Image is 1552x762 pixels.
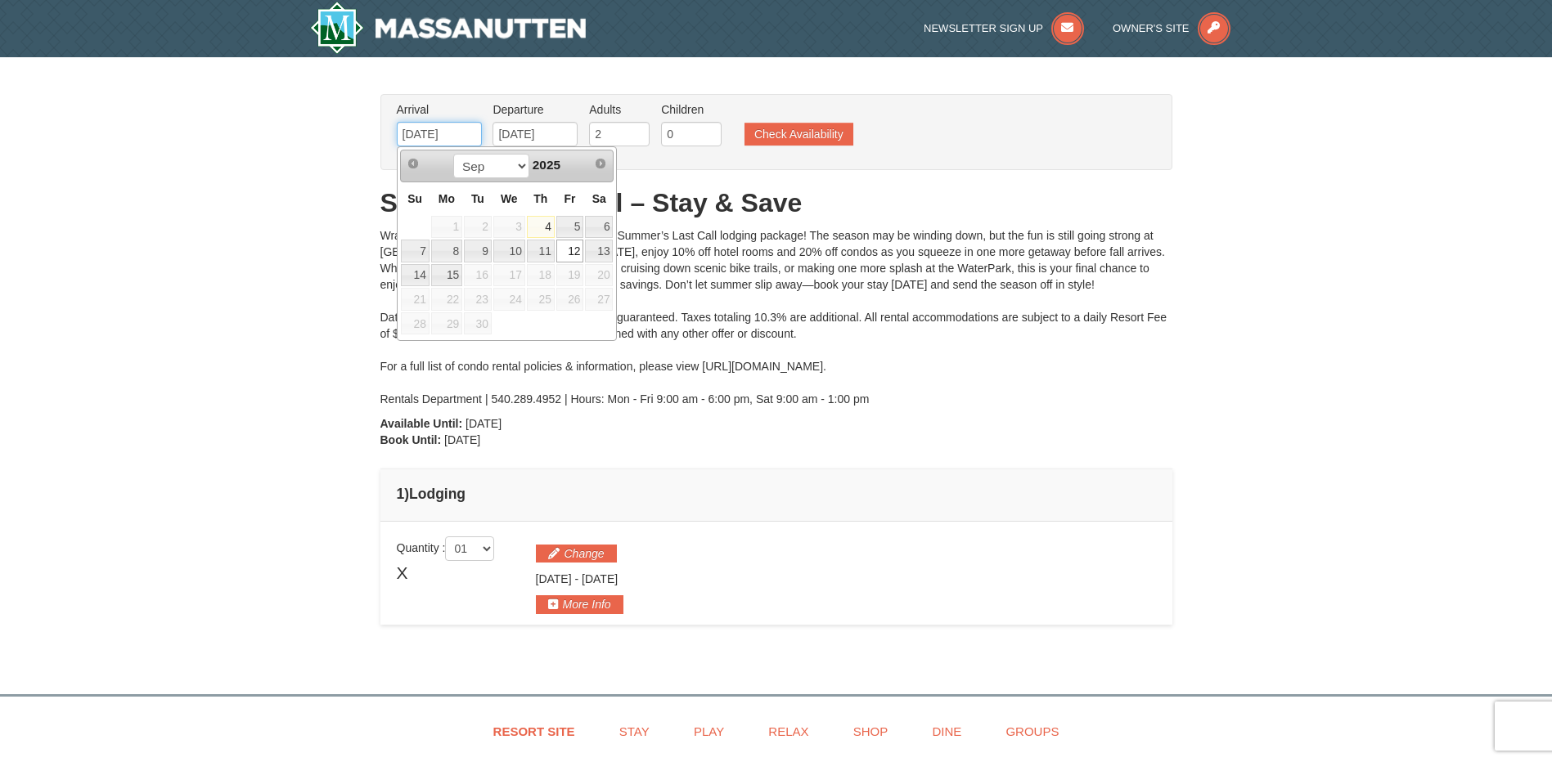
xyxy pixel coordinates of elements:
span: 22 [431,288,462,311]
span: Monday [439,192,455,205]
h4: 1 Lodging [397,486,1156,502]
a: Resort Site [473,713,596,750]
span: Tuesday [471,192,484,205]
label: Children [661,101,722,118]
span: 25 [527,288,555,311]
td: available [493,287,526,312]
span: Thursday [533,192,547,205]
td: available [430,239,463,263]
span: - [574,572,578,585]
td: unAvailable [463,312,493,336]
h1: Summer’s Last Call – Stay & Save [380,186,1172,219]
a: 6 [585,216,613,239]
a: 14 [401,264,430,287]
td: available [526,239,556,263]
span: 2 [464,216,492,239]
span: [DATE] [466,417,502,430]
td: available [556,263,585,288]
a: Prev [403,152,425,175]
td: unAvailable [556,287,585,312]
span: 23 [464,288,492,311]
a: Owner's Site [1113,22,1230,34]
td: available [556,239,585,263]
a: 12 [556,240,584,262]
button: Change [536,545,617,563]
a: 15 [431,264,462,287]
td: available [400,263,430,288]
span: [DATE] [582,572,618,585]
div: Wrap up your summer mountain-style with our Summer’s Last Call lodging package! The season may be... [380,227,1172,407]
a: Stay [599,713,670,750]
a: 4 [527,216,555,239]
span: [DATE] [536,572,572,585]
button: More Info [536,595,623,613]
td: available [556,215,585,240]
td: available [430,287,463,312]
a: 9 [464,240,492,262]
span: 16 [464,264,492,287]
td: available [400,239,430,263]
td: available [463,287,493,312]
span: 20 [585,264,613,287]
span: 21 [401,288,430,311]
td: available [584,215,614,240]
span: 19 [556,264,584,287]
span: Newsletter Sign Up [924,22,1043,34]
span: 2025 [533,158,560,172]
a: Next [589,152,612,175]
td: available [430,263,463,288]
td: available [400,287,430,312]
span: Owner's Site [1113,22,1190,34]
span: 1 [431,216,462,239]
span: Next [594,157,607,170]
td: available [584,239,614,263]
span: Quantity : [397,541,495,554]
td: available [526,215,556,240]
span: 29 [431,312,462,335]
td: unAvailable [584,287,614,312]
span: ) [404,486,409,502]
td: available [526,287,556,312]
img: Massanutten Resort Logo [310,2,587,54]
td: available [493,239,526,263]
a: 10 [493,240,525,262]
a: 5 [556,216,584,239]
a: Play [673,713,745,750]
strong: Book Until: [380,433,442,446]
td: unAvailable [493,215,526,240]
label: Adults [589,101,650,118]
span: 26 [556,288,584,311]
a: Groups [985,713,1079,750]
span: 18 [527,264,555,287]
span: Wednesday [501,192,518,205]
strong: Available Until: [380,417,463,430]
span: Saturday [592,192,606,205]
td: unAvailable [463,215,493,240]
td: unAvailable [400,312,430,336]
span: 17 [493,264,525,287]
a: 7 [401,240,430,262]
span: 27 [585,288,613,311]
a: Newsletter Sign Up [924,22,1084,34]
td: available [526,263,556,288]
a: Dine [911,713,982,750]
a: 11 [527,240,555,262]
a: Relax [748,713,829,750]
span: [DATE] [444,433,480,446]
td: available [463,239,493,263]
span: X [397,561,408,585]
button: Check Availability [745,123,853,146]
span: 28 [401,312,430,335]
td: unAvailable [430,215,463,240]
td: available [463,263,493,288]
span: Friday [565,192,576,205]
a: 8 [431,240,462,262]
a: 13 [585,240,613,262]
span: Prev [407,157,420,170]
td: available [493,263,526,288]
span: 30 [464,312,492,335]
span: 3 [493,216,525,239]
td: unAvailable [430,312,463,336]
label: Departure [493,101,578,118]
span: Sunday [407,192,422,205]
